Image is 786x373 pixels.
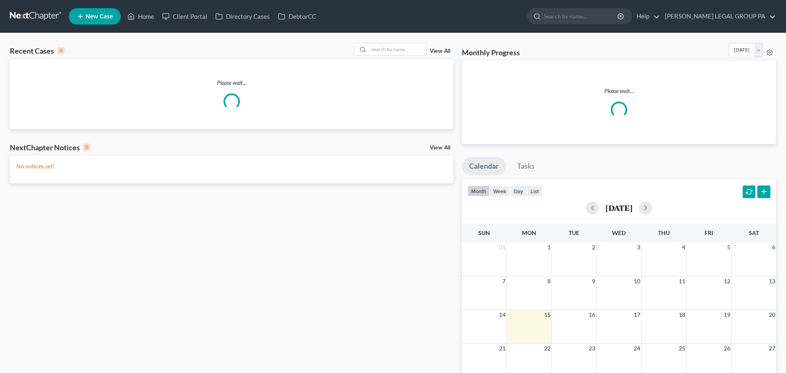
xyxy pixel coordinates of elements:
span: 26 [723,344,731,353]
div: 0 [83,144,90,151]
span: Sat [749,229,759,236]
p: Please wait... [10,79,454,87]
span: 17 [633,310,641,320]
span: Sun [478,229,490,236]
span: Mon [522,229,536,236]
span: 13 [768,276,776,286]
div: 0 [57,47,65,54]
p: Please wait... [468,87,770,95]
a: Client Portal [158,9,211,24]
span: 18 [678,310,686,320]
button: week [490,185,510,197]
span: 3 [636,242,641,252]
span: 8 [547,276,551,286]
span: 22 [543,344,551,353]
button: day [510,185,527,197]
span: 12 [723,276,731,286]
span: 11 [678,276,686,286]
div: NextChapter Notices [10,142,90,152]
a: Home [123,9,158,24]
span: 21 [498,344,506,353]
span: Tue [569,229,579,236]
a: DebtorCC [274,9,320,24]
span: 10 [633,276,641,286]
span: 2 [591,242,596,252]
span: Wed [612,229,626,236]
span: 15 [543,310,551,320]
h2: [DATE] [605,203,632,212]
a: Help [632,9,660,24]
span: 14 [498,310,506,320]
span: 31 [498,242,506,252]
span: 9 [591,276,596,286]
span: 23 [588,344,596,353]
input: Search by name... [369,43,426,55]
h3: Monthly Progress [462,47,520,57]
span: Thu [658,229,670,236]
a: Calendar [462,157,506,175]
span: 7 [501,276,506,286]
button: list [527,185,542,197]
a: Tasks [510,157,542,175]
span: 1 [547,242,551,252]
a: Directory Cases [211,9,274,24]
a: [PERSON_NAME] LEGAL GROUP PA [661,9,776,24]
a: View All [430,145,450,151]
span: 5 [726,242,731,252]
span: Fri [705,229,713,236]
span: 6 [771,242,776,252]
span: 25 [678,344,686,353]
span: 19 [723,310,731,320]
div: Recent Cases [10,46,65,56]
span: 16 [588,310,596,320]
button: month [468,185,490,197]
input: Search by name... [544,9,619,24]
span: 24 [633,344,641,353]
span: New Case [86,14,113,20]
span: 20 [768,310,776,320]
span: 4 [681,242,686,252]
p: No notices yet! [16,162,447,170]
a: View All [430,48,450,54]
span: 27 [768,344,776,353]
